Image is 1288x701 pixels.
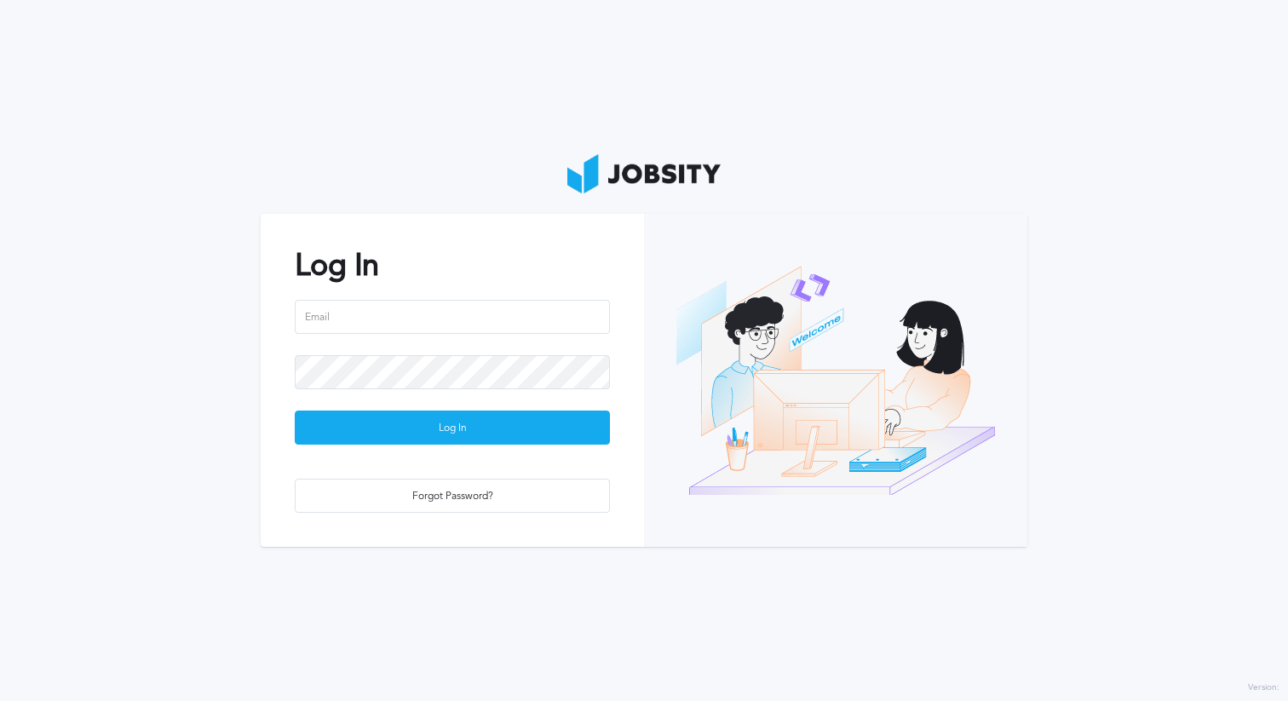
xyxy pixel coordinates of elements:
button: Forgot Password? [295,479,610,513]
button: Log In [295,411,610,445]
label: Version: [1248,683,1279,693]
div: Log In [296,411,609,445]
div: Forgot Password? [296,480,609,514]
h2: Log In [295,248,610,283]
input: Email [295,300,610,334]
